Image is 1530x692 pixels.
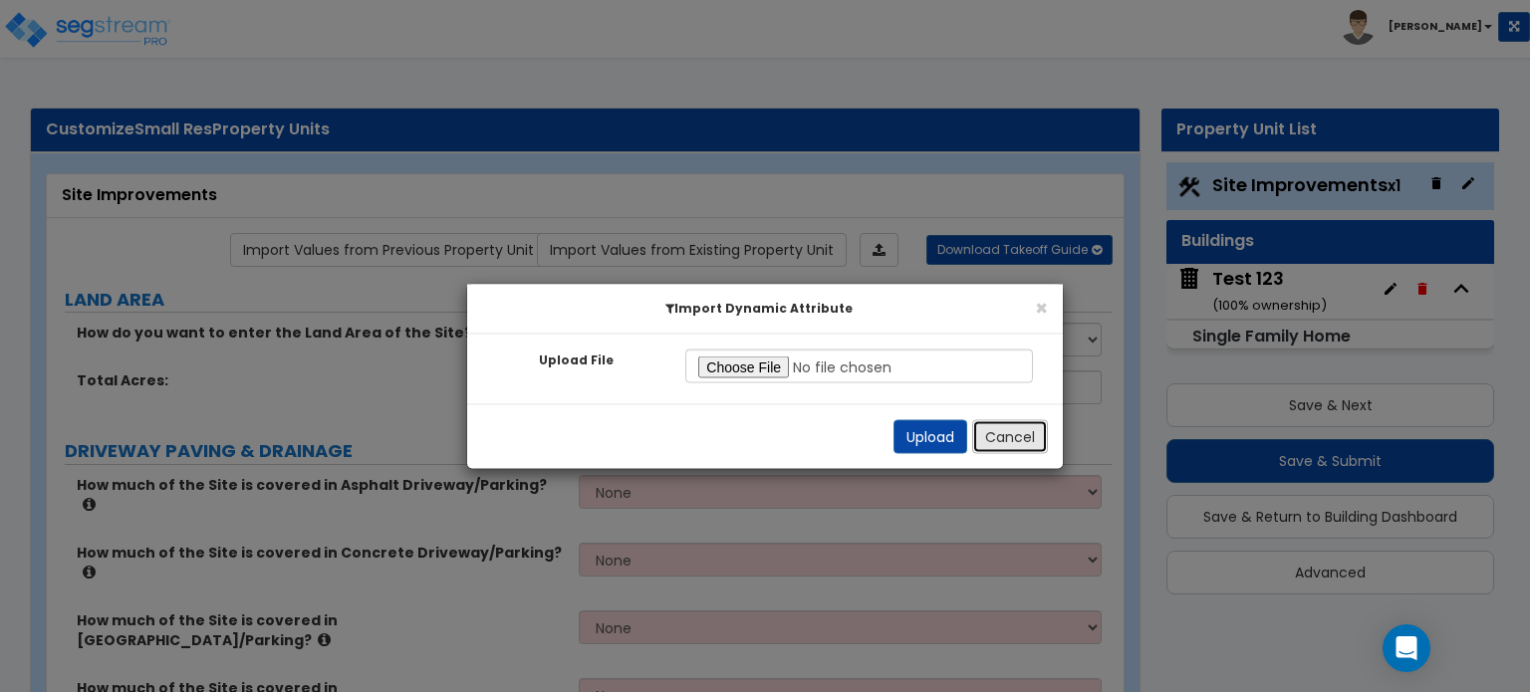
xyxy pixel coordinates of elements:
b: Import Dynamic Attribute [665,299,853,316]
div: Open Intercom Messenger [1383,624,1430,672]
small: Upload File [539,351,614,367]
button: Upload [893,419,967,453]
button: × [1035,297,1048,318]
button: Cancel [972,419,1048,453]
